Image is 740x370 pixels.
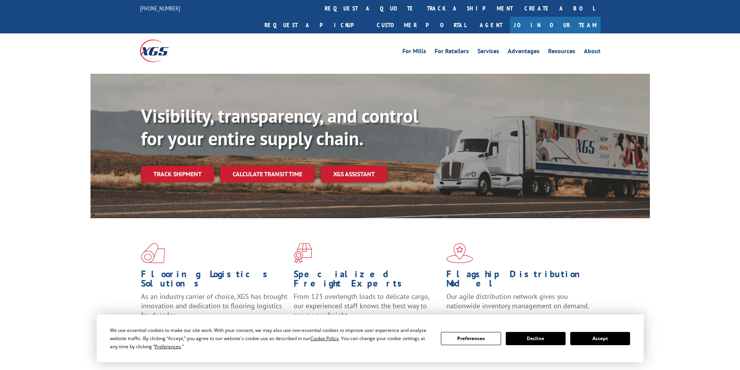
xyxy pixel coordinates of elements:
h1: Specialized Freight Experts [294,269,441,292]
div: We use essential cookies to make our site work. With your consent, we may also use non-essential ... [110,326,432,351]
span: As an industry carrier of choice, XGS has brought innovation and dedication to flooring logistics... [141,292,287,320]
a: [PHONE_NUMBER] [140,4,180,12]
a: Resources [548,48,575,57]
a: XGS ASSISTANT [321,166,387,182]
div: Cookie Consent Prompt [97,314,644,362]
a: Track shipment [141,166,214,182]
button: Accept [570,332,630,345]
img: xgs-icon-total-supply-chain-intelligence-red [141,243,165,263]
a: About [584,48,601,57]
h1: Flagship Distribution Model [446,269,593,292]
a: Advantages [508,48,540,57]
a: For Retailers [435,48,469,57]
span: Our agile distribution network gives you nationwide inventory management on demand. [446,292,589,310]
b: Visibility, transparency, and control for your entire supply chain. [141,104,418,150]
a: Request a pickup [259,17,371,33]
img: xgs-icon-focused-on-flooring-red [294,243,312,263]
a: Customer Portal [371,17,472,33]
a: Join Our Team [510,17,601,33]
button: Preferences [441,332,501,345]
p: From 123 overlength loads to delicate cargo, our experienced staff knows the best way to move you... [294,292,441,327]
a: Services [477,48,499,57]
span: Cookie Policy [310,335,339,342]
img: xgs-icon-flagship-distribution-model-red [446,243,473,263]
span: Preferences [155,343,181,350]
h1: Flooring Logistics Solutions [141,269,288,292]
a: Agent [472,17,510,33]
a: Calculate transit time [220,166,315,182]
button: Decline [506,332,566,345]
a: For Mills [402,48,426,57]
